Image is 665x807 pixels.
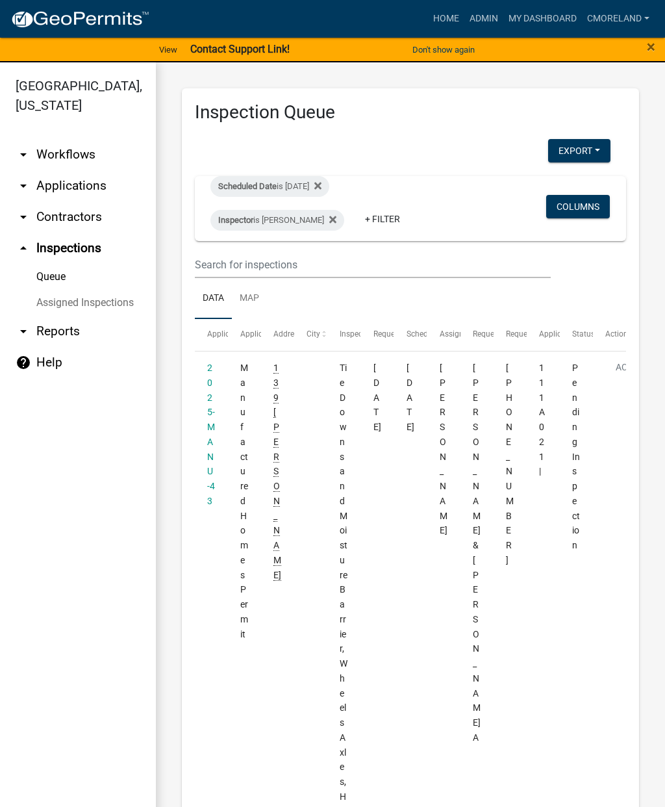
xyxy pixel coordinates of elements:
[195,101,626,123] h3: Inspection Queue
[232,278,267,320] a: Map
[207,363,215,506] a: 2025-MANU-43
[16,324,31,339] i: arrow_drop_down
[539,329,621,339] span: Application Description
[593,319,626,350] datatable-header-cell: Actions
[427,319,460,350] datatable-header-cell: Assigned Inspector
[218,215,253,225] span: Inspector
[16,355,31,370] i: help
[360,319,394,350] datatable-header-cell: Requested Date
[428,6,464,31] a: Home
[460,319,494,350] datatable-header-cell: Requestor Name
[307,329,320,339] span: City
[273,363,281,581] span: 139 GREGORY LN
[16,178,31,194] i: arrow_drop_down
[195,278,232,320] a: Data
[572,329,595,339] span: Status
[506,363,514,565] span: 912 240-0608
[546,195,610,218] button: Columns
[16,240,31,256] i: arrow_drop_up
[407,39,480,60] button: Don't show again
[473,363,481,743] span: McDaniel Michael C & Jody A
[527,319,560,350] datatable-header-cell: Application Description
[440,329,507,339] span: Assigned Inspector
[407,329,462,339] span: Scheduled Time
[190,43,290,55] strong: Contact Support Link!
[228,319,261,350] datatable-header-cell: Application Type
[154,39,182,60] a: View
[394,319,427,350] datatable-header-cell: Scheduled Time
[464,6,503,31] a: Admin
[273,329,302,339] span: Address
[340,329,395,339] span: Inspection Type
[210,210,344,231] div: is [PERSON_NAME]
[373,363,381,432] span: 09/10/2025
[473,329,531,339] span: Requestor Name
[218,181,277,191] span: Scheduled Date
[582,6,655,31] a: cmoreland
[355,207,410,231] a: + Filter
[503,6,582,31] a: My Dashboard
[261,319,294,350] datatable-header-cell: Address
[494,319,527,350] datatable-header-cell: Requestor Phone
[240,329,299,339] span: Application Type
[647,39,655,55] button: Close
[207,329,247,339] span: Application
[605,329,632,339] span: Actions
[605,361,659,393] button: Action
[539,363,545,476] span: 111A021 |
[373,329,428,339] span: Requested Date
[548,139,610,162] button: Export
[440,363,447,535] span: Cedrick Moreland
[327,319,360,350] datatable-header-cell: Inspection Type
[294,319,327,350] datatable-header-cell: City
[240,363,248,639] span: Manufactured Homes Permit
[195,251,551,278] input: Search for inspections
[16,209,31,225] i: arrow_drop_down
[16,147,31,162] i: arrow_drop_down
[407,361,415,435] div: [DATE]
[560,319,593,350] datatable-header-cell: Status
[647,38,655,56] span: ×
[572,363,580,550] span: Pending Inspection
[210,176,329,197] div: is [DATE]
[506,329,566,339] span: Requestor Phone
[195,319,228,350] datatable-header-cell: Application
